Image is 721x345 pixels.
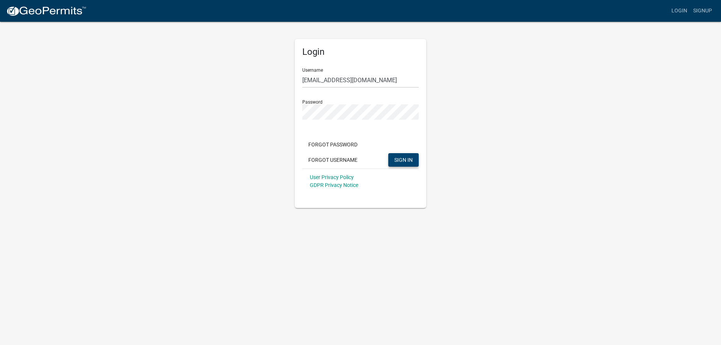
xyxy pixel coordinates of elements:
[690,4,715,18] a: Signup
[302,153,364,167] button: Forgot Username
[394,157,413,163] span: SIGN IN
[302,47,419,57] h5: Login
[310,182,358,188] a: GDPR Privacy Notice
[310,174,354,180] a: User Privacy Policy
[388,153,419,167] button: SIGN IN
[302,138,364,151] button: Forgot Password
[668,4,690,18] a: Login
